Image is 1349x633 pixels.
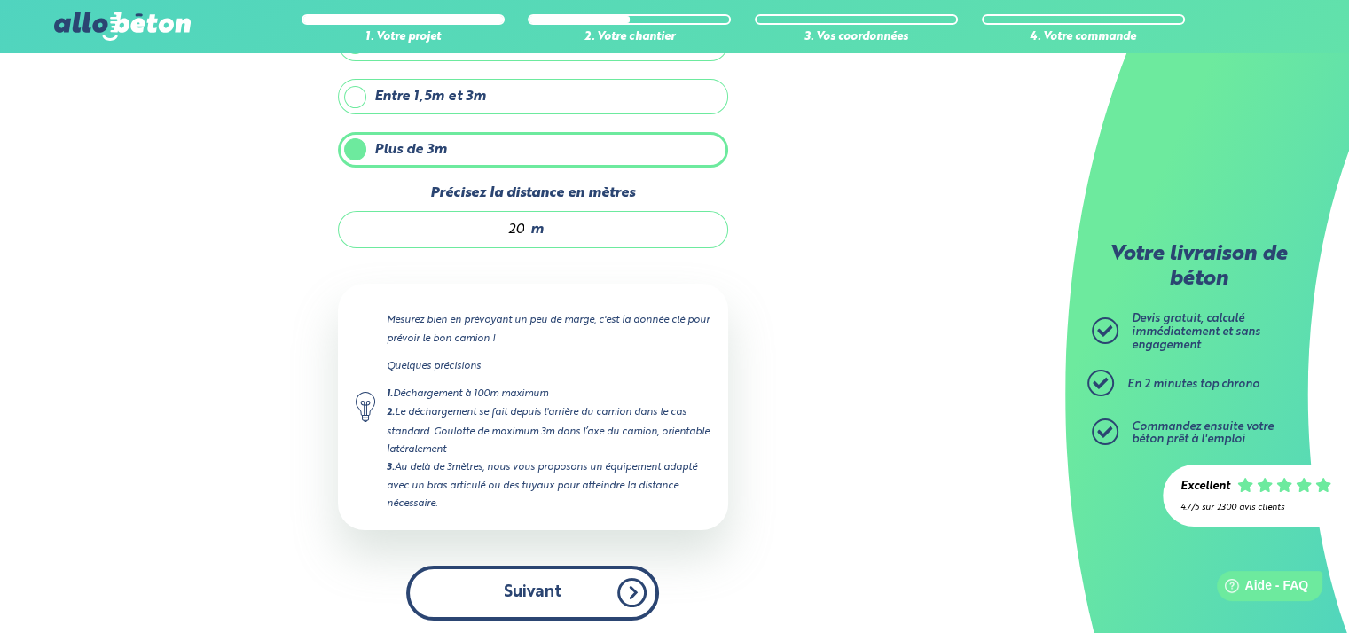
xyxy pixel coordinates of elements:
p: Quelques précisions [387,357,710,375]
span: Devis gratuit, calculé immédiatement et sans engagement [1132,313,1260,350]
div: 3. Vos coordonnées [755,31,958,44]
label: Précisez la distance en mètres [338,185,728,201]
button: Suivant [406,566,659,620]
div: 2. Votre chantier [528,31,731,44]
strong: 2. [387,408,395,418]
span: En 2 minutes top chrono [1127,379,1259,390]
div: Le déchargement se fait depuis l'arrière du camion dans le cas standard. Goulotte de maximum 3m d... [387,403,710,457]
p: Mesurez bien en prévoyant un peu de marge, c'est la donnée clé pour prévoir le bon camion ! [387,311,710,347]
div: Excellent [1180,481,1230,494]
div: Au delà de 3mètres, nous vous proposons un équipement adapté avec un bras articulé ou des tuyaux ... [387,458,710,512]
label: Plus de 3m [338,132,728,168]
strong: 3. [387,463,395,473]
span: m [530,222,544,238]
p: Votre livraison de béton [1096,243,1300,292]
input: 0 [357,221,526,238]
img: allobéton [54,12,191,41]
div: 4. Votre commande [982,31,1185,44]
iframe: Help widget launcher [1191,564,1329,613]
div: 1. Votre projet [302,31,505,44]
strong: 1. [387,389,393,399]
div: Déchargement à 100m maximum [387,385,710,403]
span: Commandez ensuite votre béton prêt à l'emploi [1132,421,1274,446]
div: 4.7/5 sur 2300 avis clients [1180,503,1331,512]
label: Entre 1,5m et 3m [338,79,728,114]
